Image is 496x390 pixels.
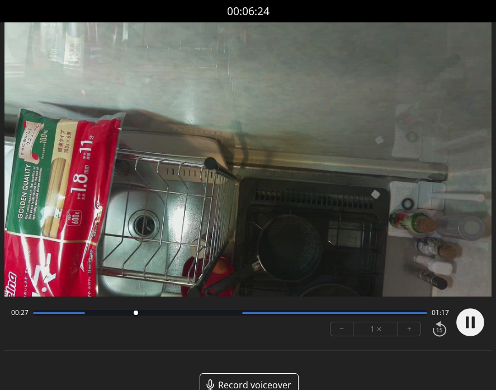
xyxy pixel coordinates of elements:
button: + [398,322,421,336]
span: 00:27 [11,308,29,317]
span: 01:17 [432,308,449,317]
button: − [330,322,353,336]
div: 1 × [353,322,398,336]
a: 00:06:24 [227,3,270,20]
